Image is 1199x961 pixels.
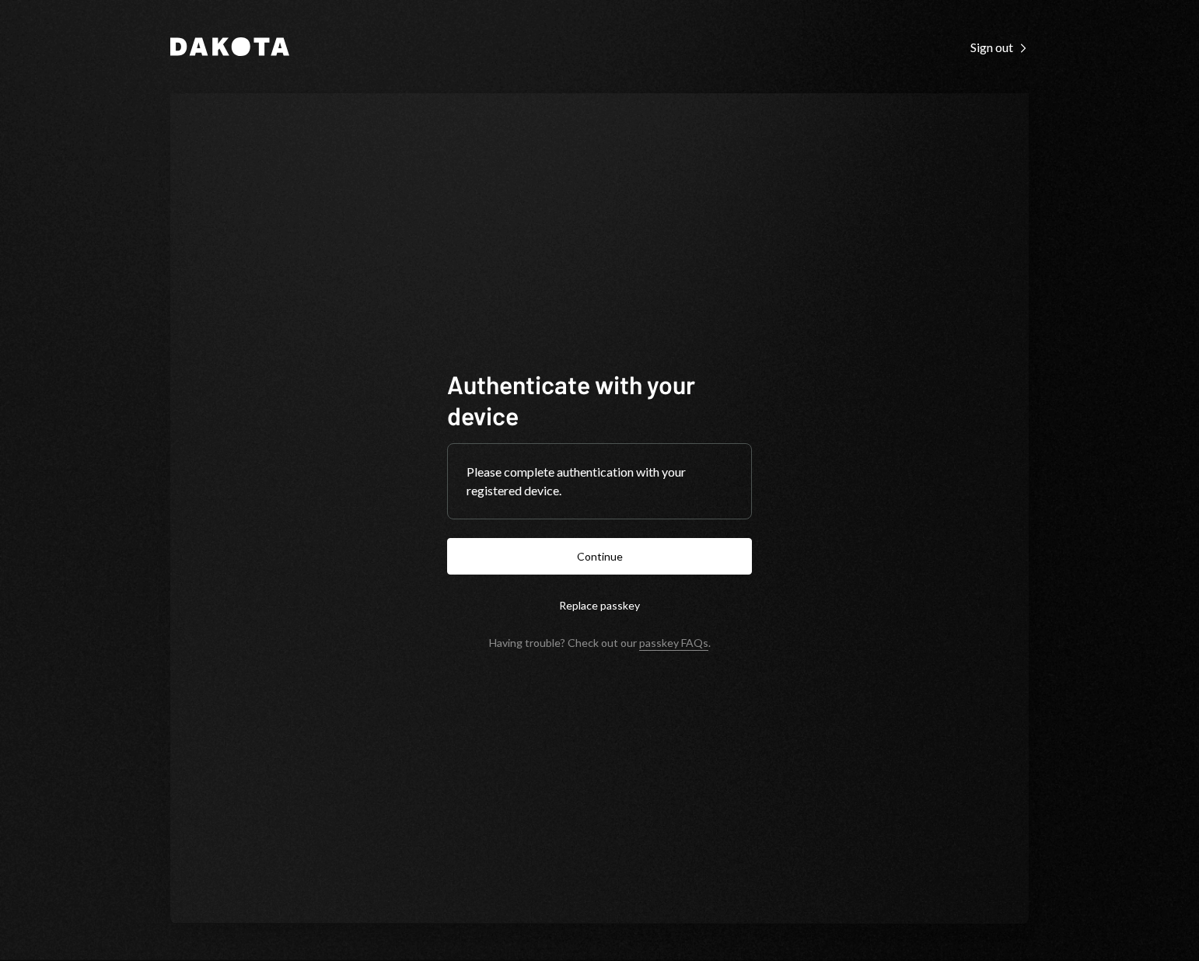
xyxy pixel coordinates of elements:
[447,369,752,431] h1: Authenticate with your device
[489,636,711,649] div: Having trouble? Check out our .
[639,636,708,651] a: passkey FAQs
[447,538,752,575] button: Continue
[447,587,752,624] button: Replace passkey
[970,40,1029,55] div: Sign out
[970,38,1029,55] a: Sign out
[467,463,732,500] div: Please complete authentication with your registered device.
